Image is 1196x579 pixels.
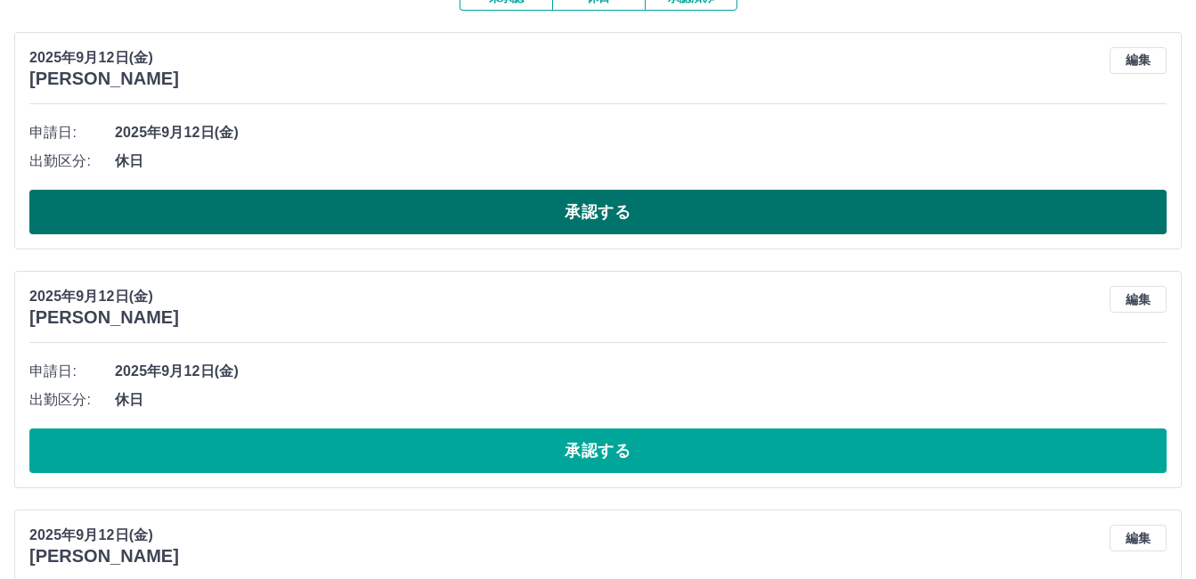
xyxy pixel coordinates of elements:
button: 承認する [29,190,1167,234]
h3: [PERSON_NAME] [29,307,179,328]
span: 2025年9月12日(金) [115,361,1167,382]
span: 出勤区分: [29,151,115,172]
span: 休日 [115,151,1167,172]
span: 2025年9月12日(金) [115,122,1167,143]
button: 編集 [1110,525,1167,551]
p: 2025年9月12日(金) [29,286,179,307]
span: 出勤区分: [29,389,115,411]
span: 申請日: [29,361,115,382]
span: 申請日: [29,122,115,143]
h3: [PERSON_NAME] [29,546,179,567]
button: 編集 [1110,286,1167,313]
button: 編集 [1110,47,1167,74]
p: 2025年9月12日(金) [29,525,179,546]
span: 休日 [115,389,1167,411]
p: 2025年9月12日(金) [29,47,179,69]
h3: [PERSON_NAME] [29,69,179,89]
button: 承認する [29,428,1167,473]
